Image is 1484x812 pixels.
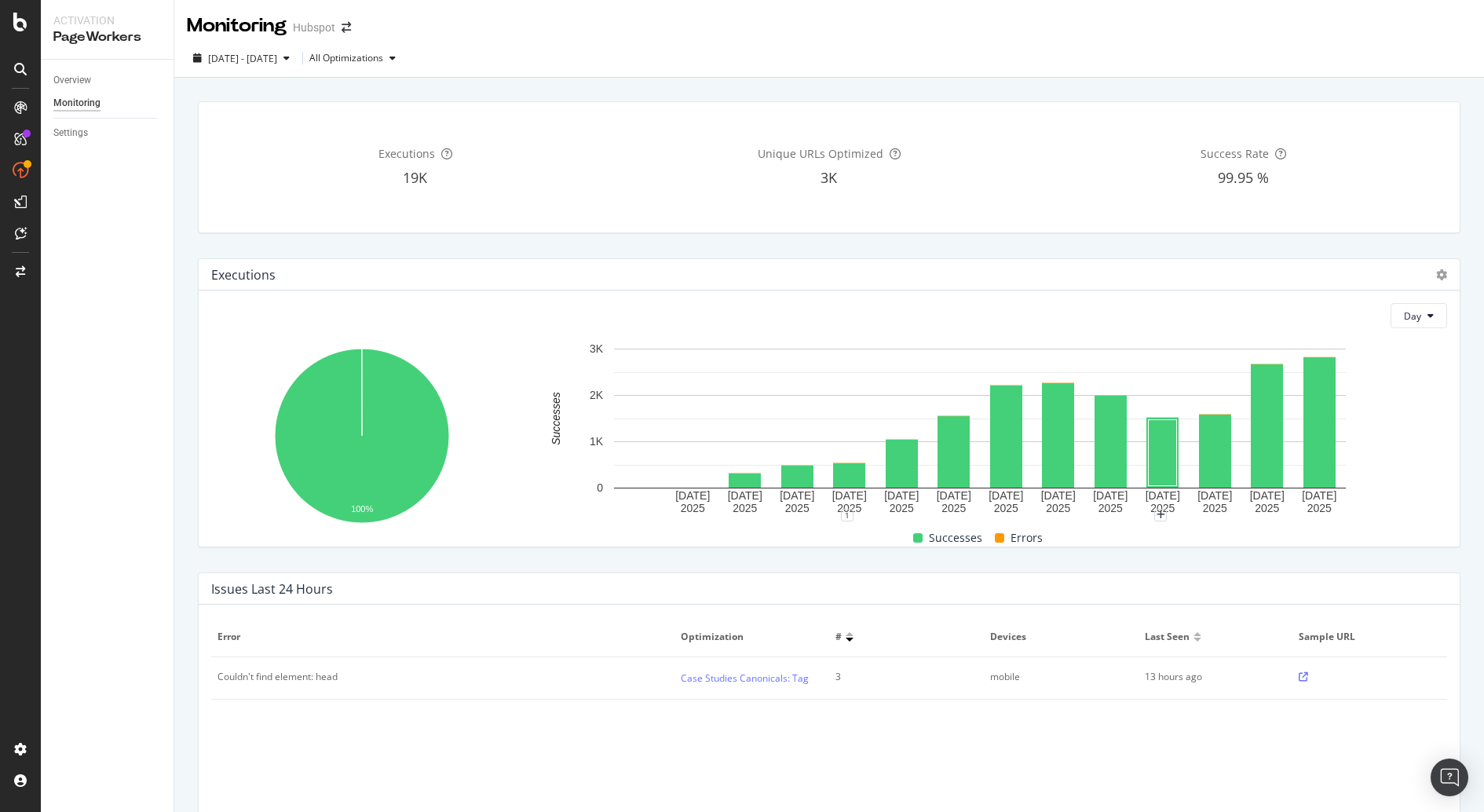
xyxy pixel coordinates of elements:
[187,46,296,71] button: [DATE] - [DATE]
[675,489,710,502] text: [DATE]
[1145,670,1273,684] div: 13 hours ago
[211,581,333,597] div: Issues Last 24 Hours
[835,630,842,644] span: #
[832,489,866,502] text: [DATE]
[53,125,163,141] a: Settings
[780,489,814,502] text: [DATE]
[217,670,338,684] div: Couldn't find element: head
[784,502,809,514] text: 2025
[589,343,603,356] text: 3K
[1093,489,1128,502] text: [DATE]
[1299,630,1437,644] span: Sample URL
[1011,529,1043,547] span: Errors
[403,168,427,187] span: 19K
[837,502,861,514] text: 2025
[53,28,161,46] div: PageWorkers
[681,670,850,686] a: Case Studies Canonicals: Tag & Author
[989,489,1023,502] text: [DATE]
[342,22,351,33] div: arrow-right-arrow-left
[211,341,512,535] svg: A chart.
[727,489,762,502] text: [DATE]
[1391,303,1447,328] button: Day
[936,489,970,502] text: [DATE]
[821,168,837,187] span: 3K
[1255,502,1279,514] text: 2025
[884,489,919,502] text: [DATE]
[1145,630,1190,644] span: Last seen
[1249,489,1284,502] text: [DATE]
[589,436,603,448] text: 1K
[378,146,435,161] span: Executions
[758,146,883,161] span: Unique URLs Optimized
[941,502,966,514] text: 2025
[1202,502,1226,514] text: 2025
[733,502,757,514] text: 2025
[522,341,1437,515] svg: A chart.
[589,390,603,402] text: 2K
[1404,309,1421,323] span: Day
[53,13,161,28] div: Activation
[549,392,561,445] text: Successes
[597,482,603,495] text: 0
[680,502,704,514] text: 2025
[1046,502,1070,514] text: 2025
[187,13,287,39] div: Monitoring
[993,502,1018,514] text: 2025
[217,630,664,644] span: Error
[929,529,982,547] span: Successes
[1431,759,1468,796] div: Open Intercom Messenger
[1154,509,1167,521] div: plus
[53,125,88,141] div: Settings
[681,630,819,644] span: Optimization
[53,72,91,89] div: Overview
[1150,502,1175,514] text: 2025
[1307,502,1331,514] text: 2025
[53,95,163,112] a: Monitoring
[841,509,853,521] div: 1
[1218,168,1269,187] span: 99.95 %
[208,52,277,65] span: [DATE] - [DATE]
[1145,489,1179,502] text: [DATE]
[211,267,276,283] div: Executions
[351,505,373,514] text: 100%
[1098,502,1122,514] text: 2025
[1197,489,1232,502] text: [DATE]
[293,20,335,35] div: Hubspot
[53,95,101,112] div: Monitoring
[889,502,913,514] text: 2025
[1201,146,1269,161] span: Success Rate
[1302,489,1336,502] text: [DATE]
[1040,489,1075,502] text: [DATE]
[309,46,402,71] button: All Optimizations
[309,53,383,63] div: All Optimizations
[990,670,1118,684] div: mobile
[835,670,963,684] div: 3
[53,72,163,89] a: Overview
[990,630,1128,644] span: Devices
